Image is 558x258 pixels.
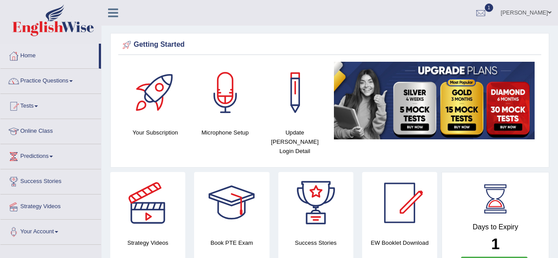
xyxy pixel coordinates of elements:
b: 1 [491,235,499,252]
a: Practice Questions [0,69,101,91]
a: Strategy Videos [0,194,101,217]
h4: Success Stories [278,238,353,247]
h4: EW Booklet Download [362,238,437,247]
div: Getting Started [120,38,539,52]
a: Home [0,44,99,66]
a: Success Stories [0,169,101,191]
a: Your Account [0,220,101,242]
a: Predictions [0,144,101,166]
h4: Strategy Videos [110,238,185,247]
a: Online Class [0,119,101,141]
a: Tests [0,94,101,116]
h4: Microphone Setup [195,128,255,137]
img: small5.jpg [334,62,535,139]
h4: Days to Expiry [452,223,539,231]
span: 1 [485,4,494,12]
h4: Your Subscription [125,128,186,137]
h4: Update [PERSON_NAME] Login Detail [264,128,325,156]
h4: Book PTE Exam [194,238,269,247]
